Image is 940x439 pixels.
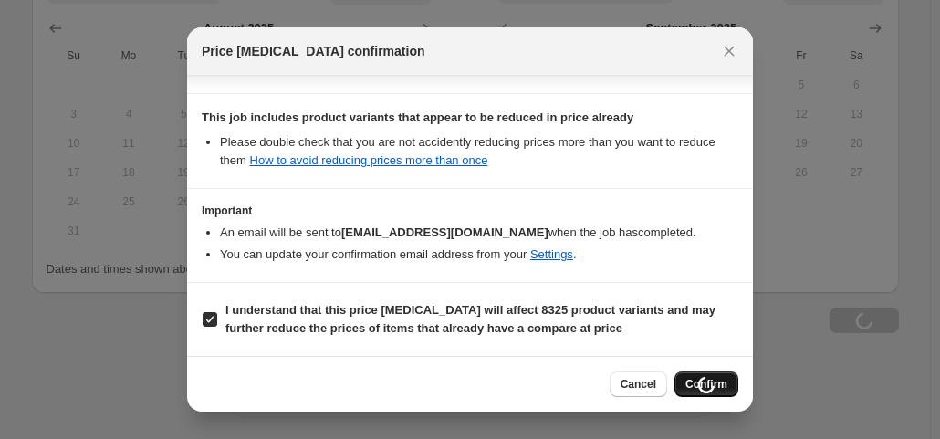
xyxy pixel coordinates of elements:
b: This job includes product variants that appear to be reduced in price already [202,110,633,124]
button: Close [716,38,742,64]
li: You can update your confirmation email address from your . [220,246,738,264]
button: Cancel [610,371,667,397]
li: An email will be sent to when the job has completed . [220,224,738,242]
span: Price [MEDICAL_DATA] confirmation [202,42,425,60]
a: How to avoid reducing prices more than once [250,153,488,167]
a: Settings [530,247,573,261]
b: [EMAIL_ADDRESS][DOMAIN_NAME] [341,225,548,239]
li: Please double check that you are not accidently reducing prices more than you want to reduce them [220,133,738,170]
b: I understand that this price [MEDICAL_DATA] will affect 8325 product variants and may further red... [225,303,715,335]
h3: Important [202,204,738,218]
span: Cancel [621,377,656,392]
